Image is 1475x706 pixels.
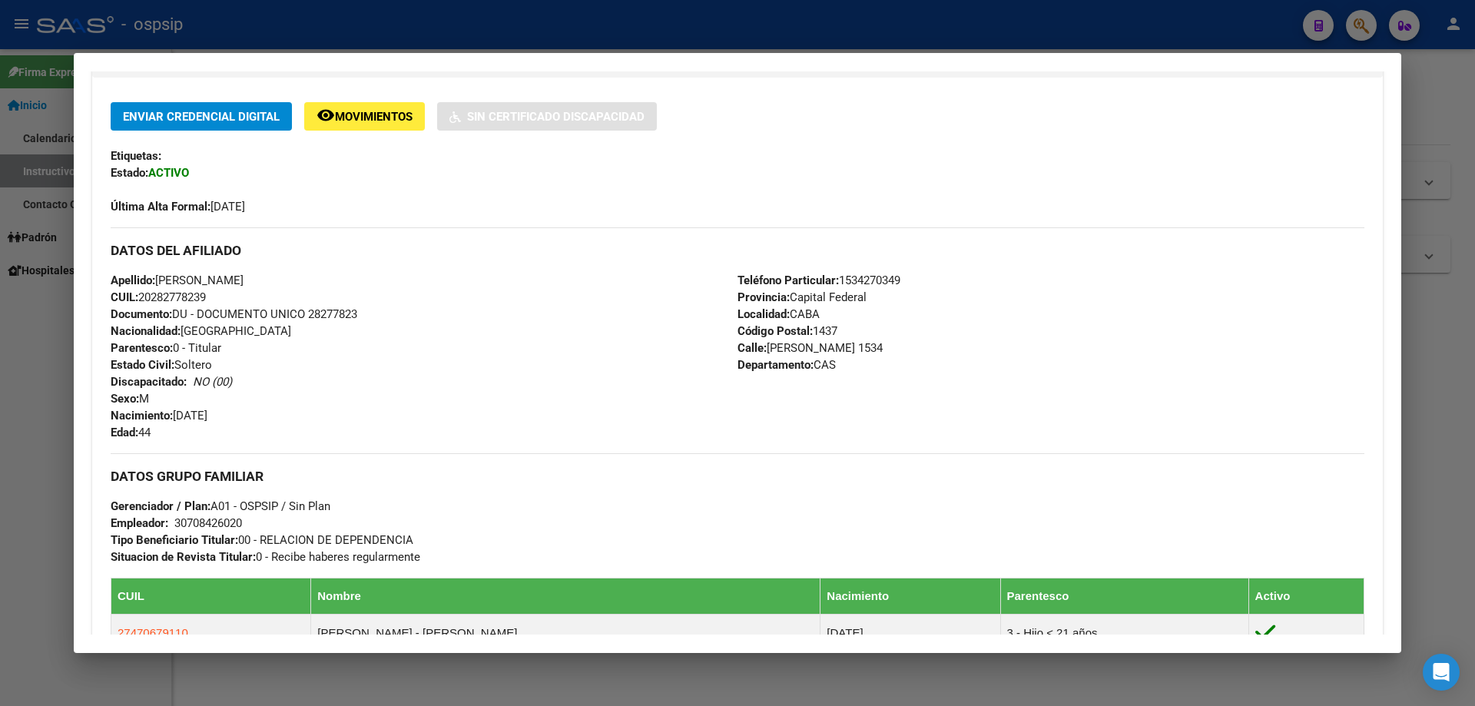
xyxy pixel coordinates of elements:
td: 3 - Hijo < 21 años [1000,615,1248,652]
td: [DATE] [820,615,1000,652]
strong: Última Alta Formal: [111,200,210,214]
th: Nombre [311,578,820,615]
strong: Situacion de Revista Titular: [111,550,256,564]
span: [DATE] [111,200,245,214]
span: 0 - Recibe haberes regularmente [111,550,420,564]
strong: Calle: [737,341,767,355]
strong: Empleador: [111,516,168,530]
span: 00 - RELACION DE DEPENDENCIA [111,533,413,547]
h3: DATOS GRUPO FAMILIAR [111,468,1364,485]
span: 44 [111,426,151,439]
h3: DATOS DEL AFILIADO [111,242,1364,259]
strong: Teléfono Particular: [737,273,839,287]
span: CAS [737,358,836,372]
strong: Estado Civil: [111,358,174,372]
span: 20282778239 [111,290,206,304]
strong: Apellido: [111,273,155,287]
span: [PERSON_NAME] [111,273,244,287]
strong: ACTIVO [148,166,189,180]
span: [DATE] [111,409,207,423]
strong: Edad: [111,426,138,439]
span: Capital Federal [737,290,867,304]
strong: Departamento: [737,358,814,372]
strong: Localidad: [737,307,790,321]
th: Nacimiento [820,578,1000,615]
strong: Provincia: [737,290,790,304]
span: [PERSON_NAME] 1534 [737,341,883,355]
div: 30708426020 [174,515,242,532]
strong: Nacimiento: [111,409,173,423]
span: Sin Certificado Discapacidad [467,110,645,124]
th: Parentesco [1000,578,1248,615]
strong: Gerenciador / Plan: [111,499,210,513]
strong: Discapacitado: [111,375,187,389]
span: Soltero [111,358,212,372]
span: DU - DOCUMENTO UNICO 28277823 [111,307,357,321]
button: Enviar Credencial Digital [111,102,292,131]
i: NO (00) [193,375,232,389]
span: 1534270349 [737,273,900,287]
span: Enviar Credencial Digital [123,110,280,124]
strong: Documento: [111,307,172,321]
button: Movimientos [304,102,425,131]
strong: Tipo Beneficiario Titular: [111,533,238,547]
span: 0 - Titular [111,341,221,355]
span: 27470679110 [118,626,188,639]
div: Open Intercom Messenger [1423,654,1460,691]
strong: Nacionalidad: [111,324,181,338]
span: CABA [737,307,820,321]
span: Movimientos [335,110,413,124]
strong: Código Postal: [737,324,813,338]
td: [PERSON_NAME] - [PERSON_NAME] [311,615,820,652]
span: [GEOGRAPHIC_DATA] [111,324,291,338]
strong: Sexo: [111,392,139,406]
th: CUIL [111,578,311,615]
strong: CUIL: [111,290,138,304]
th: Activo [1248,578,1364,615]
strong: Etiquetas: [111,149,161,163]
strong: Parentesco: [111,341,173,355]
span: M [111,392,149,406]
strong: Estado: [111,166,148,180]
button: Sin Certificado Discapacidad [437,102,657,131]
span: A01 - OSPSIP / Sin Plan [111,499,330,513]
mat-icon: remove_red_eye [317,106,335,124]
span: 1437 [737,324,837,338]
